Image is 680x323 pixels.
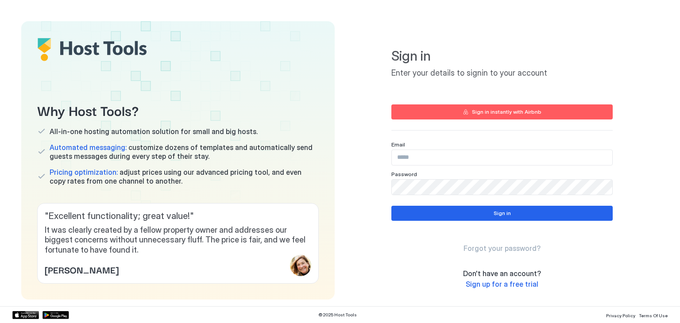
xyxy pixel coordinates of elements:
span: © 2025 Host Tools [318,312,357,318]
span: customize dozens of templates and automatically send guests messages during every step of their s... [50,143,319,161]
span: adjust prices using our advanced pricing tool, and even copy rates from one channel to another. [50,168,319,185]
span: Don't have an account? [463,269,541,278]
a: Forgot your password? [464,244,541,253]
span: All-in-one hosting automation solution for small and big hosts. [50,127,258,136]
span: Enter your details to signin to your account [391,68,613,78]
span: Why Host Tools? [37,100,319,120]
span: " Excellent functionality; great value! " [45,211,311,222]
a: Google Play Store [42,311,69,319]
button: Sign in [391,206,613,221]
span: [PERSON_NAME] [45,263,119,276]
input: Input Field [392,150,612,165]
span: Automated messaging: [50,143,127,152]
a: Terms Of Use [639,310,668,319]
div: Sign in instantly with Airbnb [472,108,541,116]
a: Sign up for a free trial [466,280,538,289]
div: profile [290,255,311,276]
a: Privacy Policy [606,310,635,319]
button: Sign in instantly with Airbnb [391,104,613,119]
span: Sign up for a free trial [466,280,538,288]
span: Terms Of Use [639,313,668,318]
div: Sign in [494,209,511,217]
span: Pricing optimization: [50,168,118,177]
span: Email [391,141,405,148]
span: Sign in [391,48,613,65]
input: Input Field [392,180,612,195]
span: It was clearly created by a fellow property owner and addresses our biggest concerns without unne... [45,225,311,255]
span: Password [391,171,417,177]
a: App Store [12,311,39,319]
span: Privacy Policy [606,313,635,318]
